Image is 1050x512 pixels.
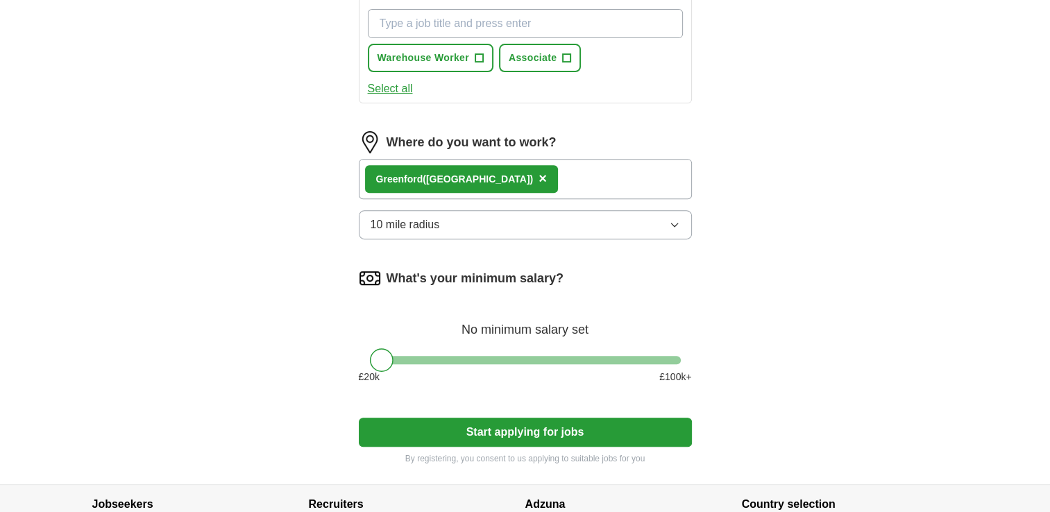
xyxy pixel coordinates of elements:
button: 10 mile radius [359,210,692,239]
label: What's your minimum salary? [387,269,564,288]
span: Associate [509,51,557,65]
button: × [539,169,547,189]
label: Where do you want to work? [387,133,557,152]
span: × [539,171,547,186]
div: Greenford [376,172,534,187]
span: 10 mile radius [371,216,440,233]
button: Associate [499,44,581,72]
button: Select all [368,80,413,97]
button: Start applying for jobs [359,418,692,447]
span: Warehouse Worker [378,51,469,65]
div: No minimum salary set [359,306,692,339]
span: £ 20 k [359,370,380,384]
span: £ 100 k+ [659,370,691,384]
span: ([GEOGRAPHIC_DATA]) [423,173,533,185]
button: Warehouse Worker [368,44,493,72]
input: Type a job title and press enter [368,9,683,38]
img: location.png [359,131,381,153]
p: By registering, you consent to us applying to suitable jobs for you [359,452,692,465]
img: salary.png [359,267,381,289]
